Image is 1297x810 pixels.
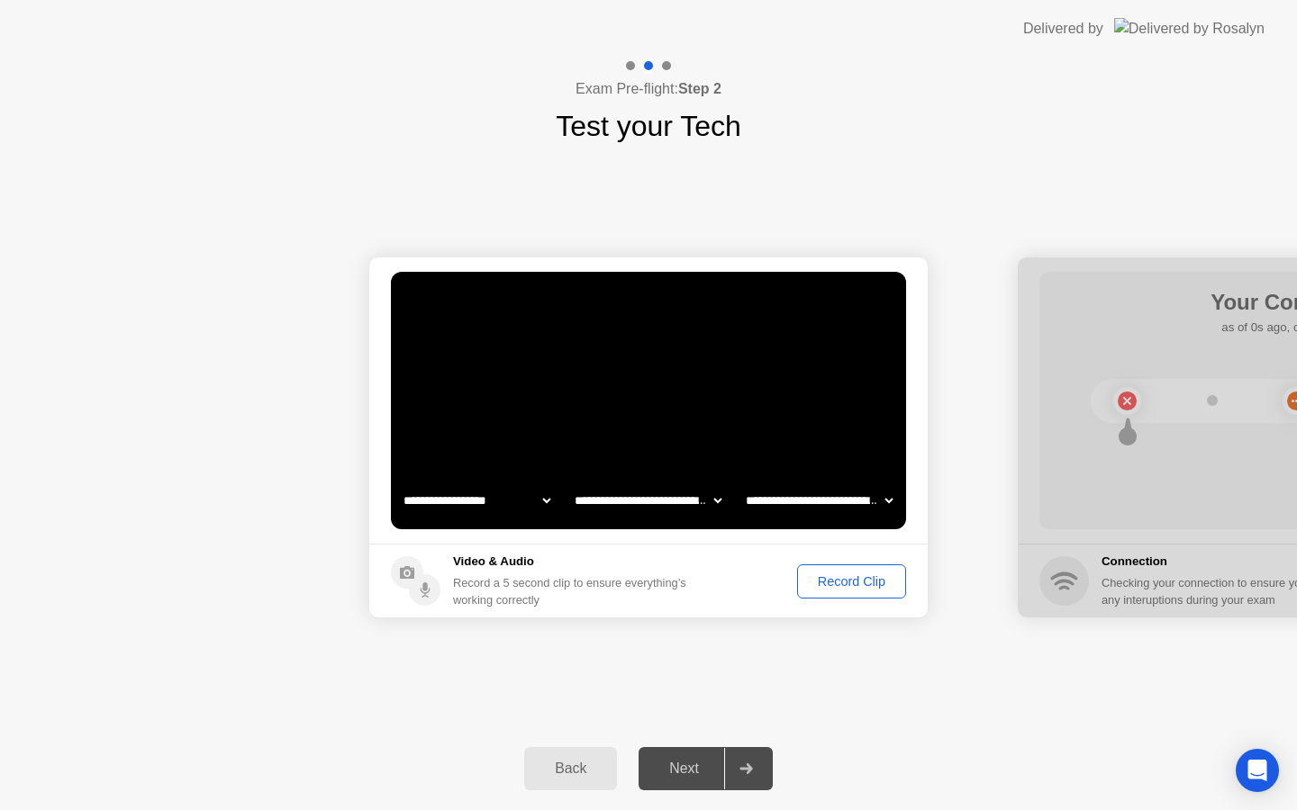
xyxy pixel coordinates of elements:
[1114,18,1265,39] img: Delivered by Rosalyn
[1023,18,1103,40] div: Delivered by
[644,760,724,777] div: Next
[639,747,773,790] button: Next
[571,482,725,518] select: Available speakers
[530,760,612,777] div: Back
[453,574,694,608] div: Record a 5 second clip to ensure everything’s working correctly
[556,104,741,148] h1: Test your Tech
[1236,749,1279,792] div: Open Intercom Messenger
[576,78,721,100] h4: Exam Pre-flight:
[524,747,617,790] button: Back
[453,553,694,571] h5: Video & Audio
[678,81,721,96] b: Step 2
[742,482,896,518] select: Available microphones
[400,482,554,518] select: Available cameras
[803,574,900,589] div: Record Clip
[797,564,906,598] button: Record Clip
